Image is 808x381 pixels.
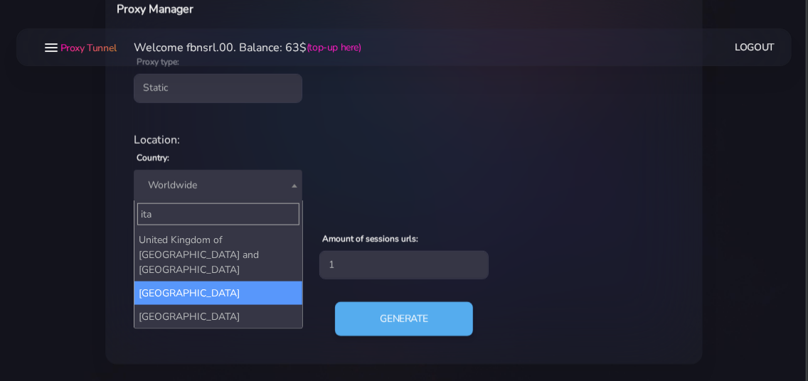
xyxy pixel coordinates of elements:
span: Worldwide [142,176,294,195]
div: Location: [125,132,683,149]
li: [GEOGRAPHIC_DATA] [134,305,302,328]
li: United Kingdom of [GEOGRAPHIC_DATA] and [GEOGRAPHIC_DATA] [134,228,302,281]
button: Generate [335,302,474,336]
span: Proxy Tunnel [60,41,117,55]
label: Country: [137,151,169,164]
div: Proxy Settings: [125,213,683,230]
li: [GEOGRAPHIC_DATA] [134,281,302,305]
a: Logout [735,34,775,60]
span: Worldwide [134,170,302,201]
li: Welcome fbnsrl.00. Balance: 63$ [117,39,361,56]
iframe: Webchat Widget [598,149,790,363]
label: Amount of sessions urls: [322,232,418,245]
input: Search [137,203,299,225]
a: Proxy Tunnel [58,36,117,59]
a: (top-up here) [307,40,361,55]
